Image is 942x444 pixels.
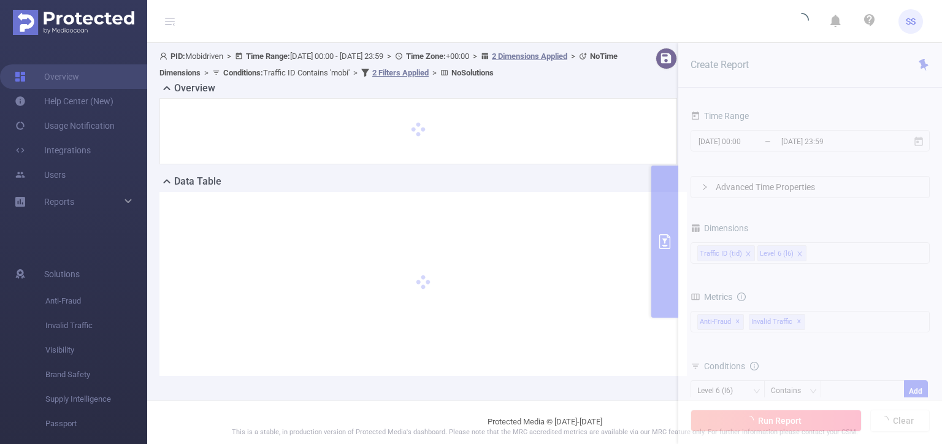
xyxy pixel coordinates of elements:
[451,68,494,77] b: No Solutions
[174,174,221,189] h2: Data Table
[246,52,290,61] b: Time Range:
[383,52,395,61] span: >
[45,411,147,436] span: Passport
[15,163,66,187] a: Users
[170,52,185,61] b: PID:
[45,313,147,338] span: Invalid Traffic
[13,10,134,35] img: Protected Media
[174,81,215,96] h2: Overview
[45,289,147,313] span: Anti-Fraud
[178,427,911,438] p: This is a stable, in production version of Protected Media's dashboard. Please note that the MRC ...
[223,68,350,77] span: Traffic ID Contains 'mobi'
[45,362,147,387] span: Brand Safety
[15,64,79,89] a: Overview
[372,68,429,77] u: 2 Filters Applied
[15,138,91,163] a: Integrations
[492,52,567,61] u: 2 Dimensions Applied
[429,68,440,77] span: >
[159,52,170,60] i: icon: user
[159,52,618,77] span: Mobidriven [DATE] 00:00 - [DATE] 23:59 +00:00
[906,9,916,34] span: SS
[469,52,481,61] span: >
[223,52,235,61] span: >
[794,13,809,30] i: icon: loading
[223,68,263,77] b: Conditions :
[567,52,579,61] span: >
[406,52,446,61] b: Time Zone:
[350,68,361,77] span: >
[15,89,113,113] a: Help Center (New)
[44,189,74,214] a: Reports
[201,68,212,77] span: >
[15,113,115,138] a: Usage Notification
[45,387,147,411] span: Supply Intelligence
[44,197,74,207] span: Reports
[45,338,147,362] span: Visibility
[44,262,80,286] span: Solutions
